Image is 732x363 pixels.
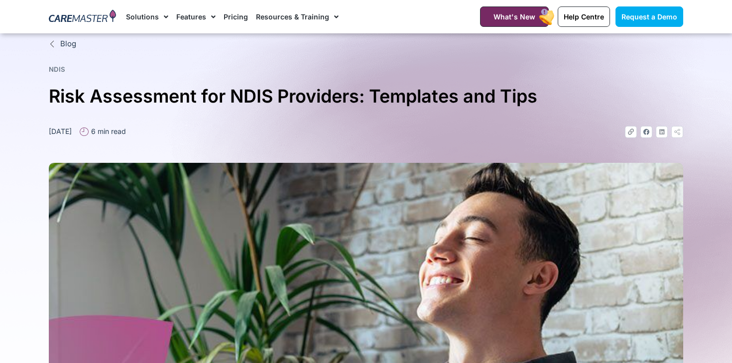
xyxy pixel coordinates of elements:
time: [DATE] [49,127,72,135]
span: What's New [493,12,535,21]
a: NDIS [49,65,65,73]
a: What's New [480,6,549,27]
span: Blog [58,38,76,50]
span: 6 min read [89,126,126,136]
a: Help Centre [558,6,610,27]
span: Request a Demo [621,12,677,21]
a: Blog [49,38,683,50]
img: CareMaster Logo [49,9,116,24]
span: Help Centre [564,12,604,21]
a: Request a Demo [615,6,683,27]
h1: Risk Assessment for NDIS Providers: Templates and Tips [49,82,683,111]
